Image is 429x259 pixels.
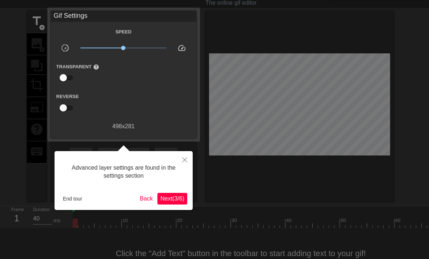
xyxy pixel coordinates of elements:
[177,151,193,168] button: Close
[157,193,187,205] button: Next
[60,157,187,187] div: Advanced layer settings are found in the settings section
[137,193,156,205] button: Back
[60,193,85,204] button: End tour
[160,195,184,202] span: Next ( 3 / 6 )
